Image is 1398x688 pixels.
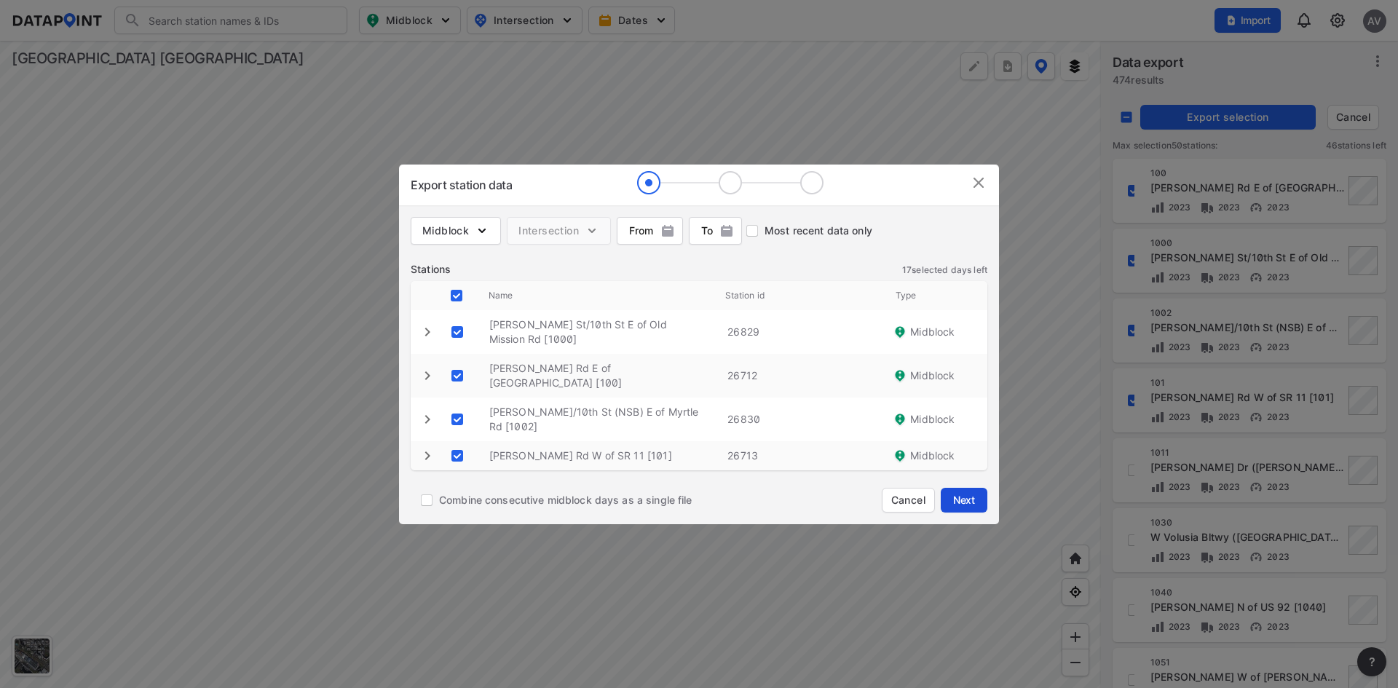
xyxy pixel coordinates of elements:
label: Stations [411,262,451,277]
span: Combine consecutive midblock days as a single file [439,493,692,507]
img: J44BbogAAAAASUVORK5CYII= [893,325,907,339]
div: 26713 [716,441,881,470]
div: Station id [714,281,884,310]
span: Midblock [910,325,955,339]
button: expand row [418,366,437,385]
img: png;base64,iVBORw0KGgoAAAANSUhEUgAAABQAAAAUCAYAAACNiR0NAAAACXBIWXMAAAsTAAALEwEAmpwYAAAAAXNSR0IArs... [719,224,734,238]
button: expand row [418,410,437,429]
img: png;base64,iVBORw0KGgoAAAANSUhEUgAAABQAAAAUCAYAAACNiR0NAAAACXBIWXMAAAsTAAALEwEAmpwYAAAAAXNSR0IArs... [660,224,675,238]
div: [PERSON_NAME] Rd E of [GEOGRAPHIC_DATA] [100] [478,354,716,398]
div: Export station data [411,176,512,194]
div: [PERSON_NAME]/10th St (NSB) E of Myrtle Rd [1002] [478,398,716,441]
span: Most recent data only [765,224,872,238]
button: Next [941,488,987,513]
img: IvGo9hDFjq0U70AQfCTEoVEAFwAAAAASUVORK5CYII= [970,174,987,191]
img: J44BbogAAAAASUVORK5CYII= [893,368,907,383]
span: Midblock [422,224,489,238]
div: Type [884,281,987,310]
button: Cancel [882,488,935,513]
table: customized table [411,281,987,470]
div: 26712 [716,361,881,390]
label: 17 selected days left [902,264,987,276]
span: Midblock [910,368,955,383]
img: llR8THcIqJKT4tzxLABS9+Wy7j53VXW9jma2eUxb+zwI0ndL13UtNYW78bbi+NGFHop6vbg9+JxKXfH9kZPvL8syoHAAAAAEl... [637,171,824,194]
img: 5YPKRKmlfpI5mqlR8AD95paCi+0kK1fRFDJSaMmawlwaeJcJwk9O2fotCW5ve9gAAAAASUVORK5CYII= [475,224,489,238]
span: Next [949,493,979,507]
div: 26830 [716,405,881,434]
span: Midblock [910,448,955,463]
div: 26829 [716,317,881,347]
img: J44BbogAAAAASUVORK5CYII= [893,412,907,427]
button: expand row [418,446,437,465]
div: [PERSON_NAME] Rd W of SR 11 [101] [478,441,716,470]
span: Cancel [891,493,925,507]
button: expand row [418,323,437,341]
div: Name [477,281,714,310]
span: Midblock [910,412,955,427]
div: [PERSON_NAME] St/10th St E of Old Mission Rd [1000] [478,310,716,354]
img: J44BbogAAAAASUVORK5CYII= [893,448,907,463]
button: Midblock [411,217,501,245]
